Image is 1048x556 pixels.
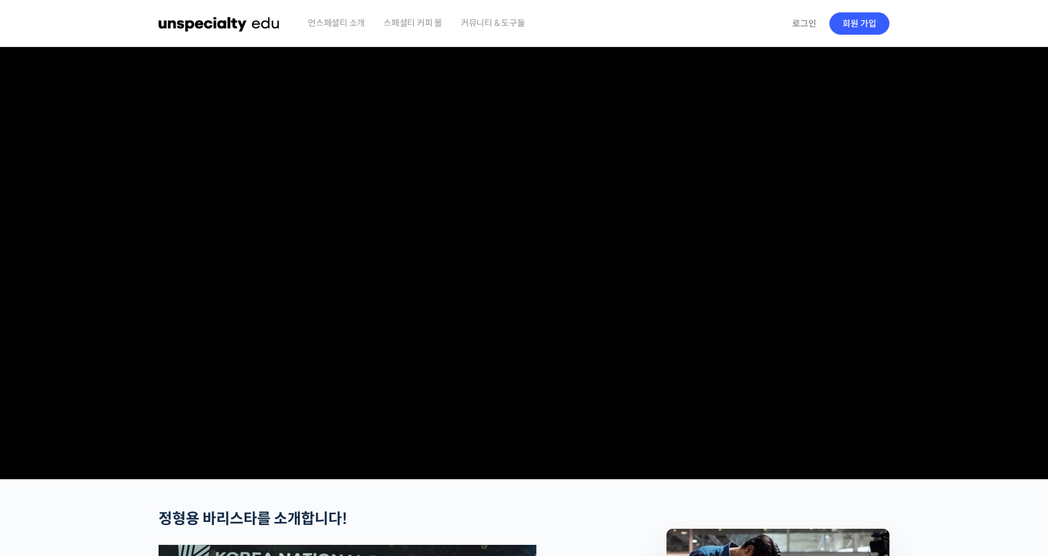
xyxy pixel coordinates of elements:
[785,9,824,38] a: 로그인
[829,12,889,35] a: 회원 가입
[159,510,347,528] strong: 정형용 바리스타를 소개합니다!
